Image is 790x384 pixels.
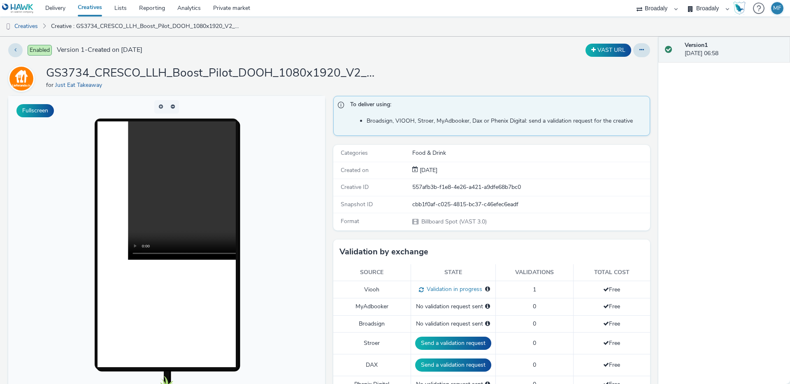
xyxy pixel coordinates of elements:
[55,81,105,89] a: Just Eat Takeaway
[573,264,650,281] th: Total cost
[603,320,620,328] span: Free
[341,200,373,208] span: Snapshot ID
[415,303,491,311] div: No validation request sent
[415,358,491,372] button: Send a validation request
[341,149,368,157] span: Categories
[411,264,495,281] th: State
[533,286,536,293] span: 1
[341,217,359,225] span: Format
[341,166,369,174] span: Created on
[533,361,536,369] span: 0
[424,285,482,293] span: Validation in progress
[533,320,536,328] span: 0
[415,337,491,350] button: Send a validation request
[350,100,641,111] span: To deliver using:
[341,183,369,191] span: Creative ID
[415,320,491,328] div: No validation request sent
[8,74,38,82] a: Just Eat Takeaway
[28,45,52,56] span: Enabled
[603,361,620,369] span: Free
[603,303,620,310] span: Free
[367,117,646,125] li: Broadsign, VIOOH, Stroer, MyAdbooker, Dax or Phenix Digital: send a validation request for the cr...
[9,67,33,91] img: Just Eat Takeaway
[733,2,749,15] a: Hawk Academy
[533,303,536,310] span: 0
[2,3,34,14] img: undefined Logo
[339,246,428,258] h3: Validation by exchange
[418,166,437,175] div: Creation 01 October 2025, 06:58
[412,149,649,157] div: Food & Drink
[733,2,746,15] img: Hawk Academy
[47,16,244,36] a: Creative : GS3734_CRESCO_LLH_Boost_Pilot_DOOH_1080x1920_V2_Bangbang
[603,339,620,347] span: Free
[495,264,573,281] th: Validations
[773,2,781,14] div: MF
[412,200,649,209] div: cbb1f0af-c025-4815-bc37-c46efec6eadf
[421,218,487,226] span: Billboard Spot (VAST 3.0)
[333,333,411,354] td: Stroer
[46,65,375,81] h1: GS3734_CRESCO_LLH_Boost_Pilot_DOOH_1080x1920_V2_Bangbang
[685,41,708,49] strong: Version 1
[57,45,142,55] span: Version 1 - Created on [DATE]
[685,41,783,58] div: [DATE] 06:58
[533,339,536,347] span: 0
[412,183,649,191] div: 557afb3b-f1e8-4e26-a421-a9dfe68b7bc0
[333,354,411,376] td: DAX
[485,303,490,311] div: Please select a deal below and click on Send to send a validation request to MyAdbooker.
[603,286,620,293] span: Free
[333,298,411,315] td: MyAdbooker
[333,264,411,281] th: Source
[16,104,54,117] button: Fullscreen
[333,315,411,332] td: Broadsign
[418,166,437,174] span: [DATE]
[586,44,631,57] button: VAST URL
[46,81,55,89] span: for
[4,23,12,31] img: dooh
[333,281,411,298] td: Viooh
[485,320,490,328] div: Please select a deal below and click on Send to send a validation request to Broadsign.
[583,44,633,57] div: Duplicate the creative as a VAST URL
